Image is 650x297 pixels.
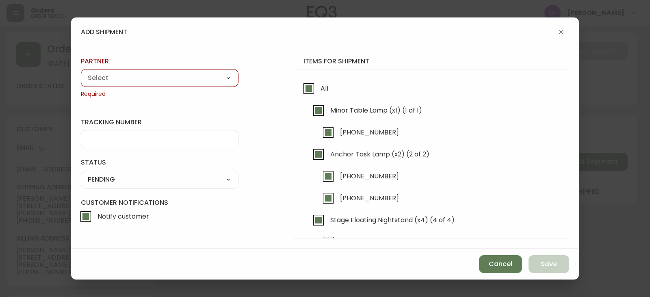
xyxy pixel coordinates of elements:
button: Cancel [479,255,522,273]
label: partner [81,57,238,66]
span: Notify customer [97,212,149,221]
h4: add shipment [81,28,127,37]
span: [PHONE_NUMBER] [340,172,399,180]
h4: items for shipment [294,57,569,66]
span: [PHONE_NUMBER] [340,238,399,246]
span: [PHONE_NUMBER] [340,194,399,202]
span: All [321,84,328,93]
label: Customer Notifications [81,198,238,226]
span: [PHONE_NUMBER] [340,128,399,137]
span: Stage Floating Nightstand (x4) (4 of 4) [330,216,455,224]
span: Required [81,90,238,98]
label: status [81,158,238,167]
label: tracking number [81,118,238,127]
span: Minor Table Lamp (x1) (1 of 1) [330,106,422,115]
span: Anchor Task Lamp (x2) (2 of 2) [330,150,429,158]
span: Cancel [489,260,512,269]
